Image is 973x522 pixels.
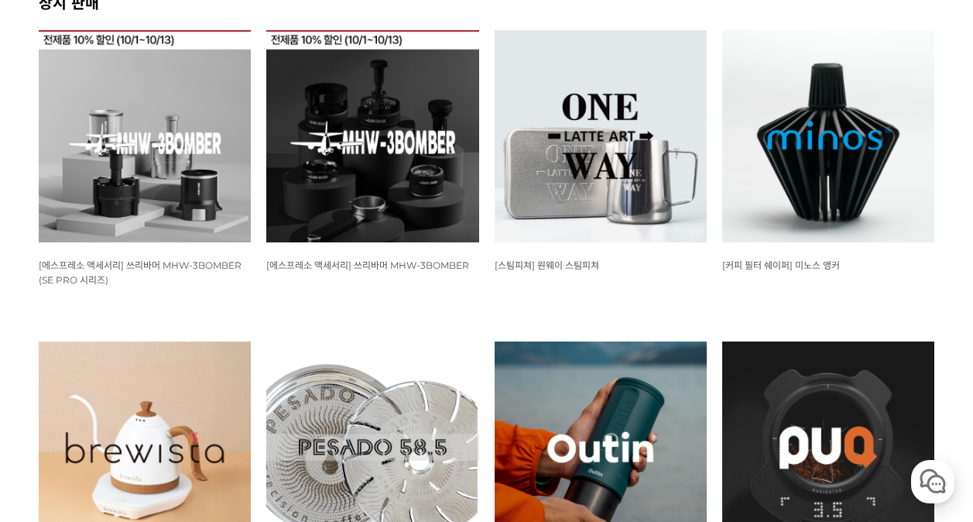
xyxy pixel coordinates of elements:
[49,417,58,429] span: 홈
[5,393,102,432] a: 홈
[722,30,934,242] img: 미노스 앵커
[39,259,242,286] a: [에스프레소 액세서리] 쓰리바머 MHW-3BOMBER (SE PRO 시리즈)
[722,259,840,271] a: [커피 필터 쉐이퍼] 미노스 앵커
[495,30,707,242] img: 원웨이 스팀피쳐
[266,259,469,271] a: [에스프레소 액세서리] 쓰리바머 MHW-3BOMBER
[39,30,251,242] img: 쓰리바머 MHW-3BOMBER SE PRO 시리즈
[200,393,297,432] a: 설정
[142,417,160,430] span: 대화
[239,417,258,429] span: 설정
[266,30,478,242] img: 쓰리바머 MHW-3BOMBER
[102,393,200,432] a: 대화
[495,259,599,271] a: [스팀피쳐] 원웨이 스팀피쳐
